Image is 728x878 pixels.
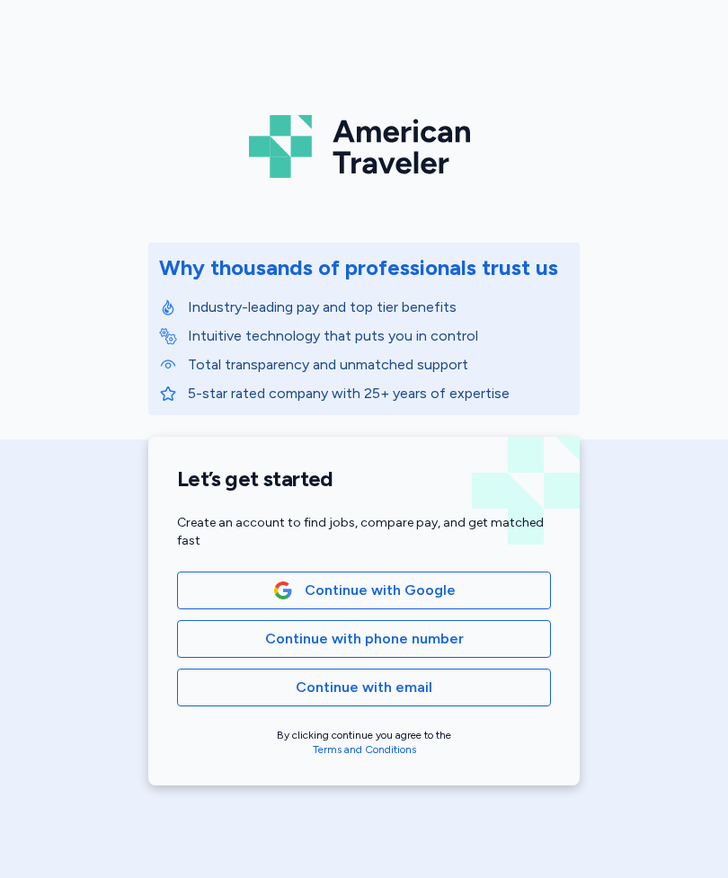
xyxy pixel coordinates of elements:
span: Continue with phone number [265,628,464,650]
span: Continue with Google [305,580,456,601]
img: Logo [249,108,479,185]
a: Terms and Conditions [313,743,416,756]
p: Intuitive technology that puts you in control [188,325,569,347]
button: Google LogoContinue with Google [177,572,551,609]
img: Google Logo [273,581,293,600]
h1: Let’s get started [177,466,551,492]
p: Industry-leading pay and top tier benefits [188,297,569,318]
p: 5-star rated company with 25+ years of expertise [188,383,569,404]
div: Create an account to find jobs, compare pay, and get matched fast [177,514,551,550]
span: Continue with email [296,677,432,698]
div: Why thousands of professionals trust us [159,253,558,282]
p: Total transparency and unmatched support [188,354,569,376]
button: Continue with email [177,669,551,706]
div: By clicking continue you agree to the [177,728,551,757]
button: Continue with phone number [177,620,551,658]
